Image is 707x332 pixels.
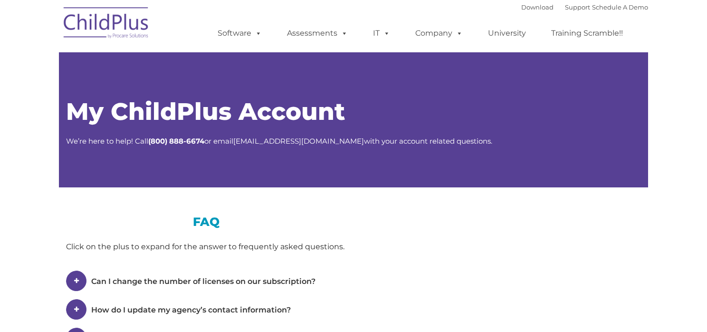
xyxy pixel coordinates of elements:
[59,0,154,48] img: ChildPlus by Procare Solutions
[66,240,346,254] div: Click on the plus to expand for the answer to frequently asked questions.
[478,24,535,43] a: University
[91,305,291,314] span: How do I update my agency’s contact information?
[363,24,400,43] a: IT
[208,24,271,43] a: Software
[91,277,315,286] span: Can I change the number of licenses on our subscription?
[151,137,204,146] strong: 800) 888-6674
[592,3,648,11] a: Schedule A Demo
[406,24,472,43] a: Company
[565,3,590,11] a: Support
[148,137,151,146] strong: (
[521,3,648,11] font: |
[66,97,345,126] span: My ChildPlus Account
[66,216,346,228] h3: FAQ
[521,3,554,11] a: Download
[542,24,632,43] a: Training Scramble!!
[233,137,364,146] a: [EMAIL_ADDRESS][DOMAIN_NAME]
[66,137,492,146] span: We’re here to help! Call or email with your account related questions.
[277,24,357,43] a: Assessments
